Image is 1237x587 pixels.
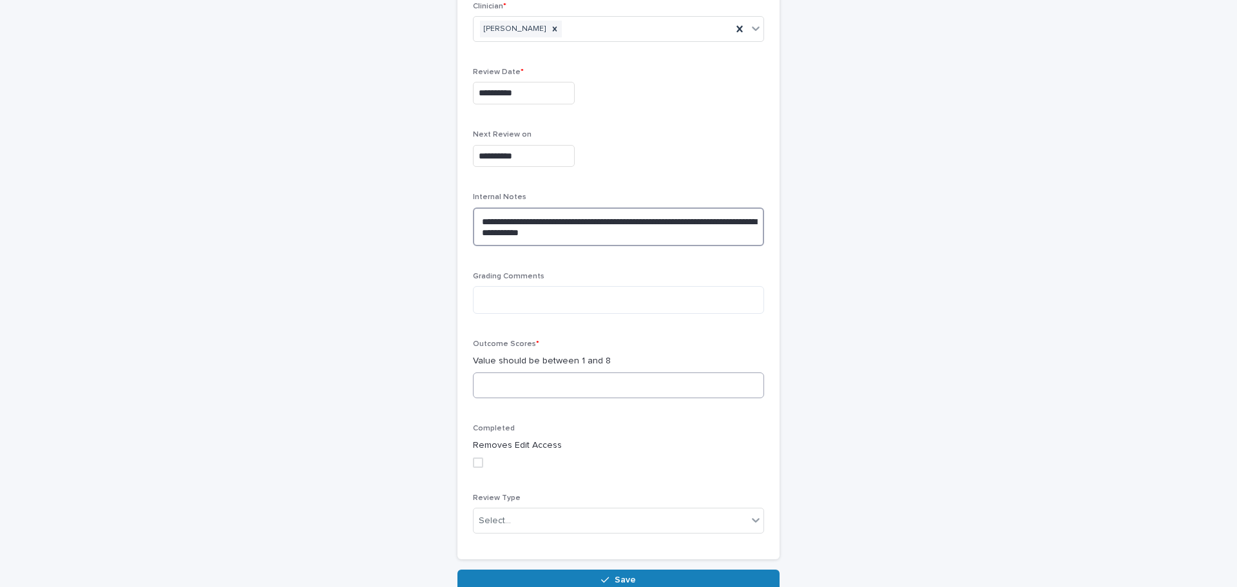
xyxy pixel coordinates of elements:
span: Internal Notes [473,193,526,201]
span: Grading Comments [473,273,544,280]
span: Review Date [473,68,524,76]
span: Completed [473,425,515,432]
p: Removes Edit Access [473,439,764,452]
div: Select... [479,514,511,528]
span: Review Type [473,494,521,502]
p: Value should be between 1 and 8 [473,354,764,368]
span: Save [615,575,636,584]
span: Next Review on [473,131,532,139]
div: [PERSON_NAME] [480,21,548,38]
span: Outcome Scores [473,340,539,348]
span: Clinician [473,3,506,10]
